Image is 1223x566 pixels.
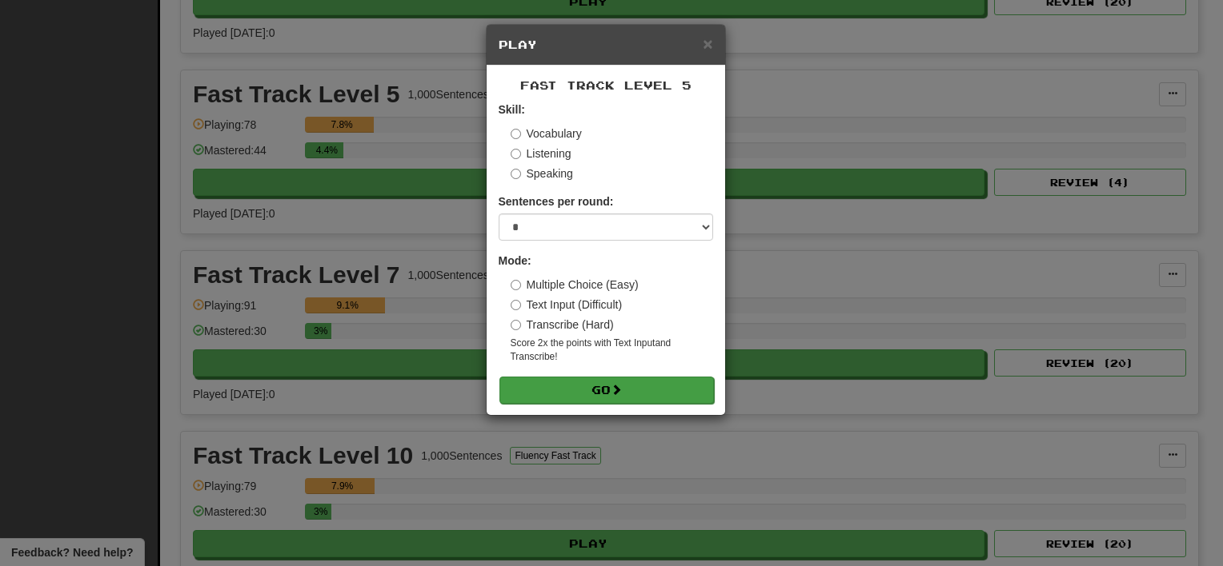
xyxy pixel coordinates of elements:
[499,254,531,267] strong: Mode:
[520,78,692,92] span: Fast Track Level 5
[511,277,639,293] label: Multiple Choice (Easy)
[511,317,614,333] label: Transcribe (Hard)
[511,129,521,139] input: Vocabulary
[511,126,582,141] label: Vocabulary
[703,35,712,52] button: Close
[511,165,573,181] label: Speaking
[703,34,712,53] span: ×
[511,280,521,290] input: Multiple Choice (Easy)
[499,103,525,116] strong: Skill:
[499,193,614,209] label: Sentences per round:
[511,149,521,159] input: Listening
[499,377,714,404] button: Go
[511,300,521,310] input: Text Input (Difficult)
[511,169,521,179] input: Speaking
[499,37,713,53] h5: Play
[511,320,521,330] input: Transcribe (Hard)
[511,145,571,161] label: Listening
[511,297,623,313] label: Text Input (Difficult)
[511,337,713,364] small: Score 2x the points with Text Input and Transcribe !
